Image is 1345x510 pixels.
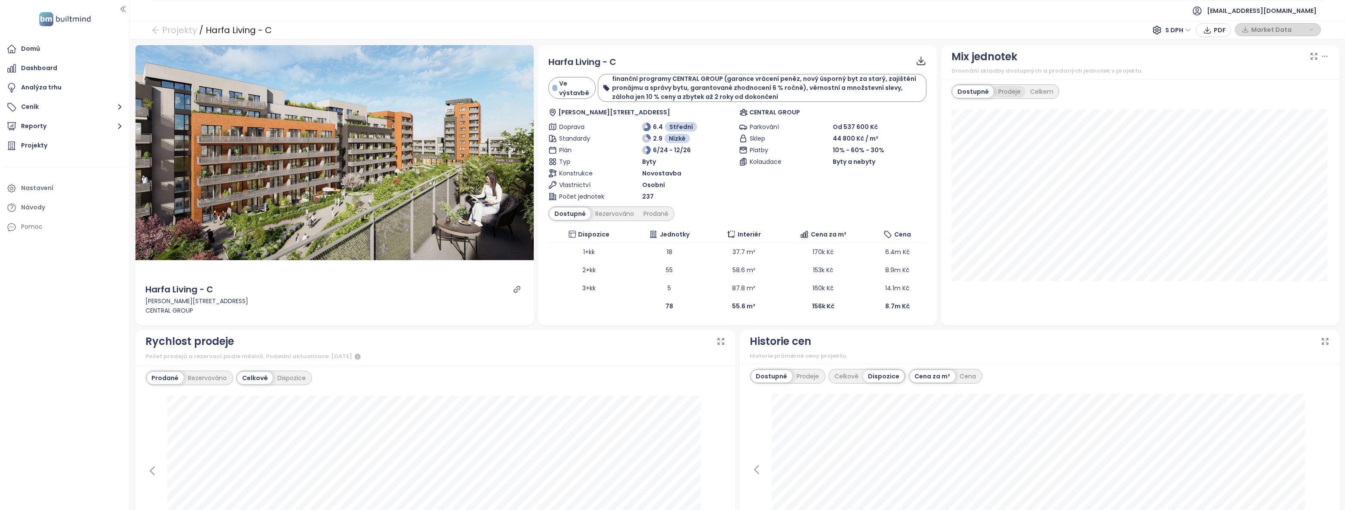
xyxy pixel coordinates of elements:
[732,302,755,310] b: 55.6 m²
[863,370,904,382] div: Dispozice
[4,118,125,135] button: Reporty
[558,108,670,117] span: [PERSON_NAME][STREET_ADDRESS]
[1214,25,1226,35] span: PDF
[513,286,521,293] span: link
[591,208,639,220] div: Rezervováno
[955,370,981,382] div: Cena
[1251,23,1307,36] span: Market Data
[629,243,709,261] td: 18
[4,40,125,58] a: Domů
[548,261,629,279] td: 2+kk
[21,183,53,194] div: Nastavení
[750,333,812,350] div: Historie cen
[833,157,875,166] span: Byty a nebyty
[751,370,792,382] div: Dostupné
[4,218,125,236] div: Pomoc
[559,145,606,155] span: Plán
[273,372,311,384] div: Dispozice
[1025,86,1058,98] div: Celkem
[833,134,878,143] span: 44 800 Kč / m²
[147,372,184,384] div: Prodané
[709,243,778,261] td: 37.7 m²
[738,230,761,239] span: Interiér
[833,146,884,154] span: 10% - 60% - 30%
[4,98,125,116] button: Ceník
[559,180,606,190] span: Vlastnictví
[21,43,40,54] div: Domů
[653,122,663,132] span: 6.4
[953,86,994,98] div: Dostupné
[750,134,797,143] span: Sklep
[1240,23,1316,36] div: button
[612,74,916,101] b: finanční programy CENTRAL GROUP (garance vrácení peněz, nový úsporný byt za starý, zajištění pron...
[21,82,62,93] div: Analýza trhu
[199,22,203,38] div: /
[37,10,93,28] img: logo
[4,137,125,154] a: Projekty
[910,370,955,382] div: Cena za m²
[21,221,43,232] div: Pomoc
[1207,0,1317,21] span: [EMAIL_ADDRESS][DOMAIN_NAME]
[21,202,45,213] div: Návody
[792,370,824,382] div: Prodeje
[559,122,606,132] span: Doprava
[237,372,273,384] div: Celkově
[833,123,878,131] span: Od 537 600 Kč
[642,169,681,178] span: Novostavba
[146,352,725,362] div: Počet prodejů a rezervací podle měsíců. Poslední aktualizace: [DATE]
[559,169,606,178] span: Konstrukce
[1165,24,1191,37] span: S DPH
[813,284,834,292] span: 160k Kč
[951,67,1330,75] div: Srovnání skladby dostupných a prodaných jednotek v projektu.
[653,134,662,143] span: 2.9
[548,243,629,261] td: 1+kk
[750,352,1330,360] div: Historie průměrné ceny projektu.
[146,333,234,350] div: Rychlost prodeje
[885,248,910,256] span: 6.4m Kč
[4,79,125,96] a: Analýza trhu
[4,180,125,197] a: Nastavení
[578,230,609,239] span: Dispozice
[813,266,834,274] span: 153k Kč
[994,86,1025,98] div: Prodeje
[812,302,834,310] b: 156k Kč
[750,122,797,132] span: Parkování
[21,63,57,74] div: Dashboard
[629,261,709,279] td: 55
[653,145,691,155] span: 6/24 - 12/26
[559,192,606,201] span: Počet jednotek
[146,306,524,315] div: CENTRAL GROUP
[885,302,910,310] b: 8.7m Kč
[642,157,656,166] span: Byty
[559,134,606,143] span: Standardy
[146,296,524,306] div: [PERSON_NAME][STREET_ADDRESS]
[811,230,846,239] span: Cena za m²
[4,199,125,216] a: Návody
[885,284,909,292] span: 14.1m Kč
[629,279,709,297] td: 5
[639,208,673,220] div: Prodané
[750,157,797,166] span: Kolaudace
[550,208,591,220] div: Dostupné
[669,134,686,143] span: Nízké
[559,157,606,166] span: Typ
[146,283,214,296] div: Harfa Living - C
[560,79,591,98] span: Ve výstavbě
[4,60,125,77] a: Dashboard
[665,302,673,310] b: 78
[830,370,863,382] div: Celkově
[21,140,47,151] div: Projekty
[1196,23,1231,37] button: PDF
[750,145,797,155] span: Platby
[151,22,197,38] a: arrow-left Projekty
[951,49,1017,65] div: Mix jednotek
[885,266,909,274] span: 8.9m Kč
[548,56,616,68] span: Harfa Living - C
[206,22,272,38] div: Harfa Living - C
[894,230,911,239] span: Cena
[548,279,629,297] td: 3+kk
[749,108,800,117] span: CENTRAL GROUP
[642,180,665,190] span: Osobní
[184,372,232,384] div: Rezervováno
[642,192,654,201] span: 237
